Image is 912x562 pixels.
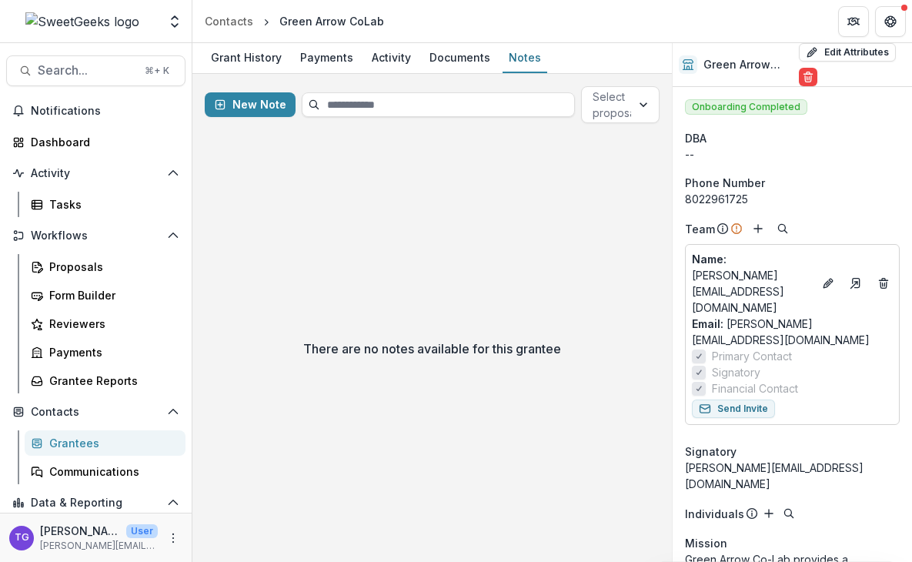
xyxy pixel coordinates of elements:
[40,539,158,553] p: [PERSON_NAME][EMAIL_ADDRESS][DOMAIN_NAME]
[773,219,792,238] button: Search
[503,46,547,69] div: Notes
[25,340,185,365] a: Payments
[685,191,900,207] div: 8022961725
[6,400,185,424] button: Open Contacts
[25,283,185,308] a: Form Builder
[303,340,561,358] p: There are no notes available for this grantee
[40,523,120,539] p: [PERSON_NAME]
[199,10,259,32] a: Contacts
[25,12,139,31] img: SweetGeeks logo
[692,253,727,266] span: Name :
[692,251,813,316] a: Name: [PERSON_NAME][EMAIL_ADDRESS][DOMAIN_NAME]
[760,504,778,523] button: Add
[279,13,384,29] div: Green Arrow CoLab
[6,490,185,515] button: Open Data & Reporting
[25,459,185,484] a: Communications
[780,504,798,523] button: Search
[205,92,296,117] button: New Note
[142,62,172,79] div: ⌘ + K
[49,435,173,451] div: Grantees
[799,68,817,86] button: Delete
[25,254,185,279] a: Proposals
[6,99,185,123] button: Notifications
[712,364,760,380] span: Signatory
[49,463,173,480] div: Communications
[49,259,173,275] div: Proposals
[49,316,173,332] div: Reviewers
[31,406,161,419] span: Contacts
[844,271,868,296] a: Go to contact
[423,46,496,69] div: Documents
[31,229,161,243] span: Workflows
[685,443,737,460] span: Signatory
[49,373,173,389] div: Grantee Reports
[799,43,896,62] button: Edit Attributes
[593,89,638,121] div: Select proposal
[838,6,869,37] button: Partners
[25,192,185,217] a: Tasks
[49,287,173,303] div: Form Builder
[6,55,185,86] button: Search...
[38,63,135,78] span: Search...
[205,43,288,73] a: Grant History
[685,175,765,191] span: Phone Number
[712,348,792,364] span: Primary Contact
[294,46,359,69] div: Payments
[31,497,161,510] span: Data & Reporting
[685,506,744,522] p: Individuals
[685,460,900,492] div: [PERSON_NAME][EMAIL_ADDRESS][DOMAIN_NAME]
[685,221,715,237] p: Team
[164,529,182,547] button: More
[126,524,158,538] p: User
[692,317,723,330] span: Email:
[685,99,807,115] span: Onboarding Completed
[31,105,179,118] span: Notifications
[205,13,253,29] div: Contacts
[685,130,707,146] span: DBA
[703,59,793,72] h2: Green Arrow CoLab
[692,400,775,418] button: Send Invite
[875,6,906,37] button: Get Help
[6,129,185,155] a: Dashboard
[423,43,496,73] a: Documents
[692,251,813,316] p: [PERSON_NAME][EMAIL_ADDRESS][DOMAIN_NAME]
[25,311,185,336] a: Reviewers
[164,6,185,37] button: Open entity switcher
[31,134,173,150] div: Dashboard
[874,274,893,293] button: Deletes
[15,533,29,543] div: Theresa Gartland
[25,430,185,456] a: Grantees
[294,43,359,73] a: Payments
[685,535,727,551] span: Mission
[685,146,900,162] div: --
[25,368,185,393] a: Grantee Reports
[199,10,390,32] nav: breadcrumb
[31,167,161,180] span: Activity
[366,43,417,73] a: Activity
[503,43,547,73] a: Notes
[692,316,893,348] a: Email: [PERSON_NAME][EMAIL_ADDRESS][DOMAIN_NAME]
[6,223,185,248] button: Open Workflows
[712,380,798,396] span: Financial Contact
[366,46,417,69] div: Activity
[49,344,173,360] div: Payments
[6,161,185,186] button: Open Activity
[49,196,173,212] div: Tasks
[749,219,767,238] button: Add
[205,46,288,69] div: Grant History
[819,274,837,293] button: Edit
